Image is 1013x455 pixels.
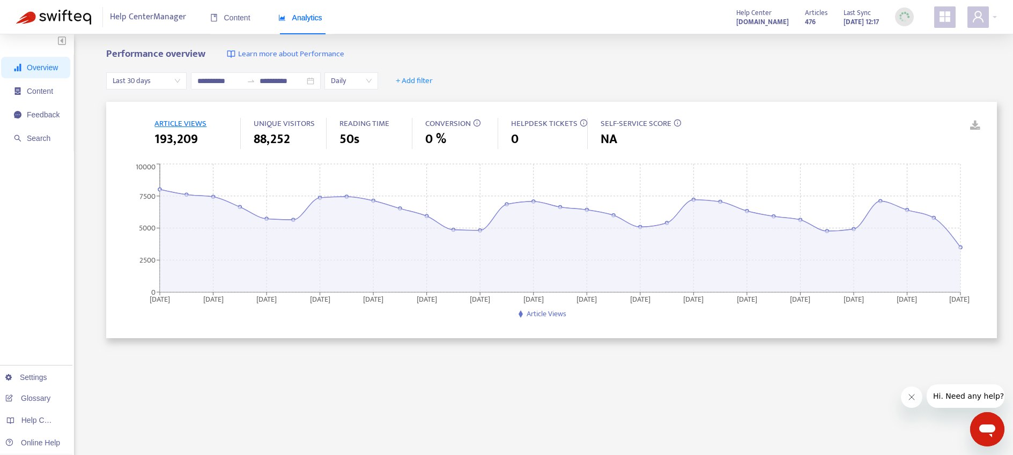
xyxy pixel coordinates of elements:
span: UNIQUE VISITORS [254,117,315,130]
span: READING TIME [339,117,389,130]
span: SELF-SERVICE SCORE [601,117,671,130]
b: Performance overview [106,46,205,62]
img: image-link [227,50,235,58]
span: 88,252 [254,130,290,149]
span: Help Center [736,7,772,19]
span: Search [27,134,50,143]
tspan: 7500 [139,190,156,202]
span: Last Sync [844,7,871,19]
iframe: Close message [901,386,922,408]
span: Daily [331,73,372,89]
a: [DOMAIN_NAME] [736,16,789,28]
strong: 476 [805,16,816,28]
tspan: 5000 [139,222,156,234]
tspan: [DATE] [203,293,224,305]
span: message [14,111,21,118]
tspan: [DATE] [310,293,330,305]
span: Content [210,13,250,22]
tspan: [DATE] [150,293,170,305]
span: Analytics [278,13,322,22]
span: Help Center Manager [110,7,186,27]
span: book [210,14,218,21]
span: signal [14,64,21,71]
span: HELPDESK TICKETS [511,117,578,130]
span: 50s [339,130,359,149]
tspan: [DATE] [417,293,437,305]
span: CONVERSION [425,117,471,130]
span: container [14,87,21,95]
img: Swifteq [16,10,91,25]
span: NA [601,130,617,149]
span: area-chart [278,14,286,21]
span: Articles [805,7,827,19]
tspan: 0 [151,286,156,298]
img: sync_loading.0b5143dde30e3a21642e.gif [898,10,911,24]
span: Last 30 days [113,73,180,89]
span: 193,209 [154,130,198,149]
a: Settings [5,373,47,382]
strong: [DATE] 12:17 [844,16,879,28]
tspan: 10000 [136,161,156,173]
span: user [972,10,985,23]
tspan: [DATE] [844,293,864,305]
tspan: [DATE] [790,293,811,305]
tspan: [DATE] [523,293,544,305]
span: Article Views [527,308,566,320]
tspan: [DATE] [737,293,757,305]
span: Overview [27,63,58,72]
iframe: Button to launch messaging window [970,412,1004,446]
span: search [14,135,21,142]
span: 0 [511,130,519,149]
tspan: [DATE] [257,293,277,305]
tspan: [DATE] [684,293,704,305]
a: Glossary [5,394,50,402]
tspan: [DATE] [630,293,650,305]
span: swap-right [247,77,255,85]
span: Learn more about Performance [238,48,344,61]
tspan: [DATE] [577,293,597,305]
tspan: [DATE] [897,293,918,305]
span: Content [27,87,53,95]
span: ARTICLE VIEWS [154,117,206,130]
a: Learn more about Performance [227,48,344,61]
span: Feedback [27,110,60,119]
tspan: [DATE] [950,293,970,305]
tspan: 2500 [139,254,156,266]
span: appstore [938,10,951,23]
span: Help Centers [21,416,65,424]
iframe: Message from company [927,384,1004,408]
span: to [247,77,255,85]
span: + Add filter [396,74,433,87]
button: + Add filter [388,72,441,89]
tspan: [DATE] [470,293,491,305]
span: 0 % [425,130,446,149]
a: Online Help [5,438,60,447]
tspan: [DATE] [364,293,384,305]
